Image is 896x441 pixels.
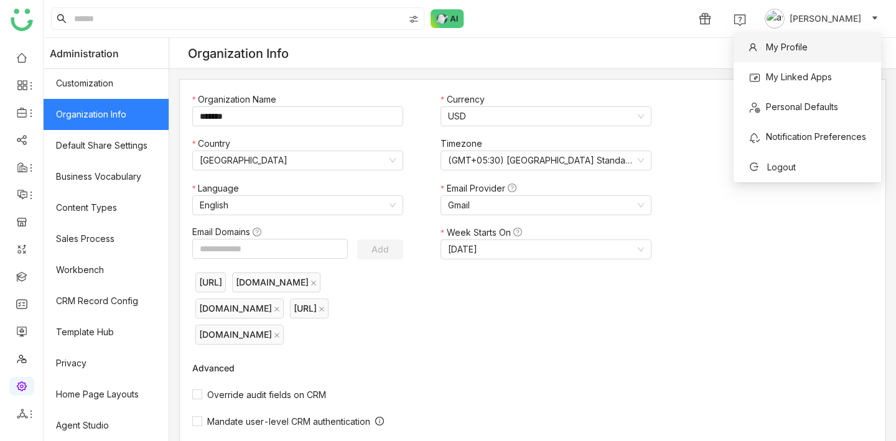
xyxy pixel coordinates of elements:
[431,9,464,28] img: ask-buddy-normal.svg
[44,161,169,192] a: Business Vocabulary
[749,101,761,114] img: personal_defaults.svg
[192,225,268,239] label: Email Domains
[44,130,169,161] a: Default Share Settings
[192,363,661,373] div: Advanced
[192,93,282,106] label: Organization Name
[766,101,838,112] span: Personal Defaults
[44,410,169,441] a: Agent Studio
[766,42,808,52] span: My Profile
[195,299,284,318] nz-tag: [DOMAIN_NAME]
[441,182,522,195] label: Email Provider
[766,72,832,82] span: My Linked Apps
[44,379,169,410] a: Home Page Layouts
[409,14,419,24] img: search-type.svg
[44,192,169,223] a: Content Types
[50,38,119,69] span: Administration
[765,9,785,29] img: avatar
[749,132,761,144] img: notification_preferences.svg
[200,196,396,215] nz-select-item: English
[762,9,881,29] button: [PERSON_NAME]
[44,317,169,348] a: Template Hub
[357,239,403,259] button: Add
[188,46,289,61] div: Organization Info
[290,299,329,318] nz-tag: [URL]
[44,99,169,130] a: Organization Info
[202,389,331,400] span: Override audit fields on CRM
[448,240,644,259] nz-select-item: Monday
[441,226,528,239] label: Week Starts On
[766,131,866,142] span: Notification Preferences
[734,14,746,26] img: help.svg
[448,151,644,170] nz-select-item: (GMT+05:30) India Standard Time (Asia/Kolkata)
[44,254,169,285] a: Workbench
[44,223,169,254] a: Sales Process
[232,272,320,292] nz-tag: [DOMAIN_NAME]
[192,137,236,151] label: Country
[192,182,245,195] label: Language
[44,285,169,317] a: CRM Record Config
[441,93,490,106] label: Currency
[448,107,644,126] nz-select-item: USD
[767,162,796,172] span: Logout
[11,9,33,31] img: logo
[448,196,644,215] nz-select-item: Gmail
[195,272,226,292] nz-tag: [URL]
[195,325,284,345] nz-tag: [DOMAIN_NAME]
[44,348,169,379] a: Privacy
[790,12,861,26] span: [PERSON_NAME]
[200,151,396,170] nz-select-item: United States
[202,416,375,427] span: Mandate user-level CRM authentication
[44,68,169,99] a: Customization
[749,72,761,84] img: my_linked_apps.svg
[441,137,488,151] label: Timezone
